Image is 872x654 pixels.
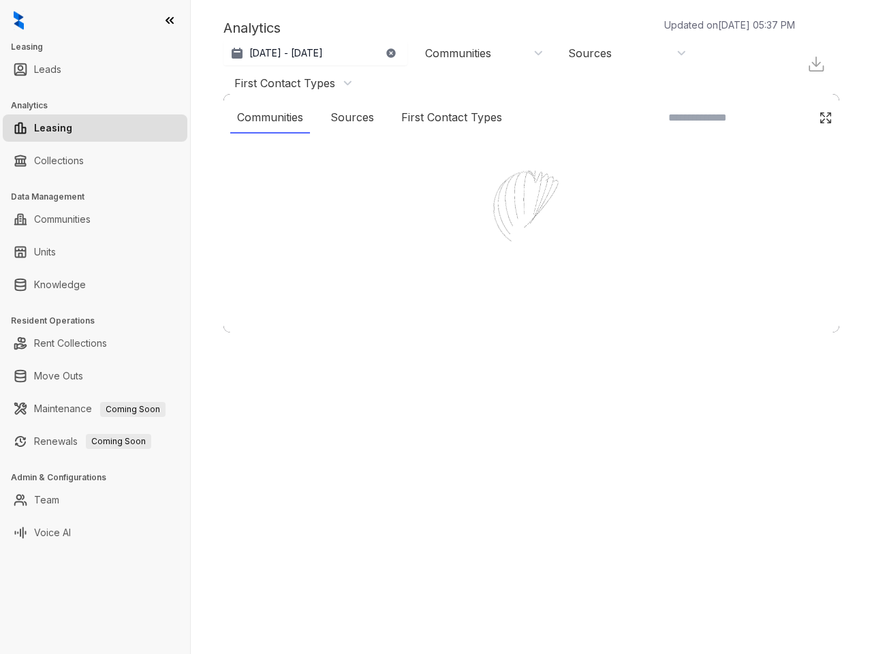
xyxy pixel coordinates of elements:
a: Team [34,486,59,514]
h3: Data Management [11,191,190,203]
li: Leasing [3,114,187,142]
li: Communities [3,206,187,233]
h3: Leasing [11,41,190,53]
div: First Contact Types [234,76,335,91]
a: Leasing [34,114,72,142]
li: Collections [3,147,187,174]
div: Communities [230,102,310,134]
li: Voice AI [3,519,187,546]
img: logo [14,11,24,30]
span: Coming Soon [100,402,166,417]
p: [DATE] - [DATE] [249,46,323,60]
div: Sources [568,46,612,61]
img: Loader [463,142,599,278]
h3: Analytics [11,99,190,112]
li: Units [3,238,187,266]
h3: Admin & Configurations [11,471,190,484]
li: Renewals [3,428,187,455]
img: SearchIcon [790,112,802,123]
div: First Contact Types [394,102,509,134]
div: Sources [324,102,381,134]
a: RenewalsComing Soon [34,428,151,455]
img: Download [807,54,826,74]
div: Loading... [508,278,556,292]
li: Maintenance [3,395,187,422]
li: Knowledge [3,271,187,298]
li: Move Outs [3,362,187,390]
li: Leads [3,56,187,83]
a: Leads [34,56,61,83]
h3: Resident Operations [11,315,190,327]
p: Analytics [223,18,281,38]
li: Rent Collections [3,330,187,357]
a: Move Outs [34,362,83,390]
a: Collections [34,147,84,174]
li: Team [3,486,187,514]
a: Knowledge [34,271,86,298]
img: Click Icon [819,111,832,125]
span: Coming Soon [86,434,151,449]
div: Communities [425,46,491,61]
a: Voice AI [34,519,71,546]
a: Units [34,238,56,266]
a: Rent Collections [34,330,107,357]
button: [DATE] - [DATE] [223,41,407,65]
a: Communities [34,206,91,233]
p: Updated on [DATE] 05:37 PM [664,18,795,32]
